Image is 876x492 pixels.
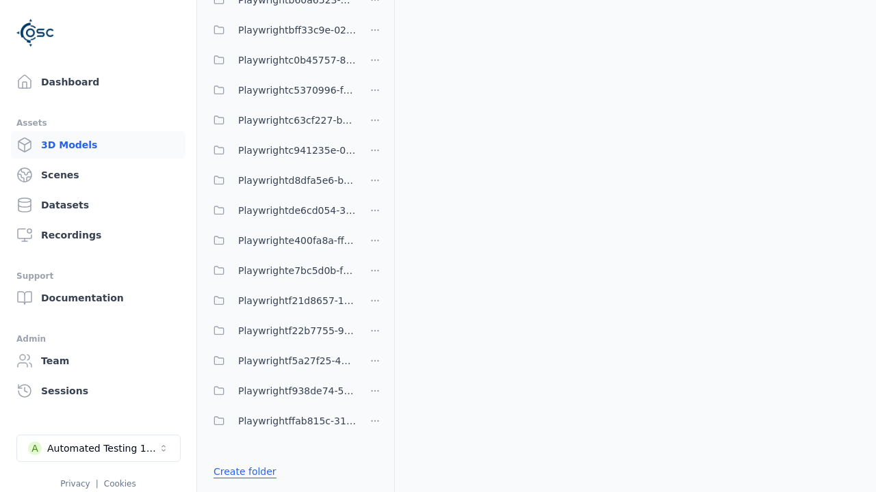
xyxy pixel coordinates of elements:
span: Playwrightc941235e-0b6c-43b1-9b5f-438aa732d279 [238,142,356,159]
div: Support [16,268,180,284]
a: Create folder [214,465,276,478]
button: Playwrightc0b45757-850c-469d-848e-4ce4f857ea70 [205,46,356,74]
a: Team [11,347,185,374]
div: A [28,441,42,455]
a: Privacy [60,479,90,489]
button: Playwrightffab815c-3132-4ca9-9321-41b7911218bf [205,407,356,435]
span: | [96,479,99,489]
button: Playwrightc941235e-0b6c-43b1-9b5f-438aa732d279 [205,137,356,164]
button: Playwrightc63cf227-b350-41d0-b87c-414ab19a80cd [205,107,356,134]
span: Playwrightc5370996-fc8e-4363-a68c-af44e6d577c9 [238,82,356,98]
img: Logo [16,14,55,52]
span: Playwrightc63cf227-b350-41d0-b87c-414ab19a80cd [238,112,356,128]
button: Playwrightf5a27f25-4b21-40df-860f-4385a207a8a6 [205,347,356,374]
button: Select a workspace [16,435,181,462]
button: Playwrightf22b7755-9f13-4c77-9466-1ba9964cd8f7 [205,317,356,344]
button: Playwrightf21d8657-1a90-4d62-a0d6-d375ceb0f4d9 [205,287,356,314]
span: Playwrighte7bc5d0b-f05c-428e-acb9-376080a3e236 [238,262,356,279]
button: Playwrightf938de74-5787-461e-b2f7-d3c2c2798525 [205,377,356,405]
button: Playwrighte400fa8a-ff96-4c21-9919-5d8b496fb463 [205,227,356,254]
span: Playwrightf5a27f25-4b21-40df-860f-4385a207a8a6 [238,353,356,369]
span: Playwrightf22b7755-9f13-4c77-9466-1ba9964cd8f7 [238,323,356,339]
button: Playwrightd8dfa5e6-b611-4242-9d59-32339ba7cd68 [205,167,356,194]
span: Playwrightffab815c-3132-4ca9-9321-41b7911218bf [238,413,356,429]
a: Cookies [104,479,136,489]
span: Playwrightc0b45757-850c-469d-848e-4ce4f857ea70 [238,52,356,68]
span: Playwrightde6cd054-3529-4dff-b662-7b152dabda49 [238,202,356,219]
a: Sessions [11,377,185,405]
button: Playwrighte7bc5d0b-f05c-428e-acb9-376080a3e236 [205,257,356,284]
a: 3D Models [11,131,185,159]
div: Assets [16,115,180,131]
a: Datasets [11,191,185,219]
a: Recordings [11,221,185,249]
button: Create folder [205,459,285,484]
button: Playwrightde6cd054-3529-4dff-b662-7b152dabda49 [205,197,356,224]
span: Playwrighte400fa8a-ff96-4c21-9919-5d8b496fb463 [238,232,356,249]
button: Playwrightbff33c9e-02f1-4be8-8443-6e9f5334e6c0 [205,16,356,44]
span: Playwrightd8dfa5e6-b611-4242-9d59-32339ba7cd68 [238,172,356,189]
a: Scenes [11,161,185,189]
a: Documentation [11,284,185,312]
button: Playwrightc5370996-fc8e-4363-a68c-af44e6d577c9 [205,77,356,104]
span: Playwrightbff33c9e-02f1-4be8-8443-6e9f5334e6c0 [238,22,356,38]
div: Automated Testing 1 - Playwright [47,441,158,455]
span: Playwrightf938de74-5787-461e-b2f7-d3c2c2798525 [238,383,356,399]
div: Admin [16,331,180,347]
a: Dashboard [11,68,185,96]
span: Playwrightf21d8657-1a90-4d62-a0d6-d375ceb0f4d9 [238,292,356,309]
